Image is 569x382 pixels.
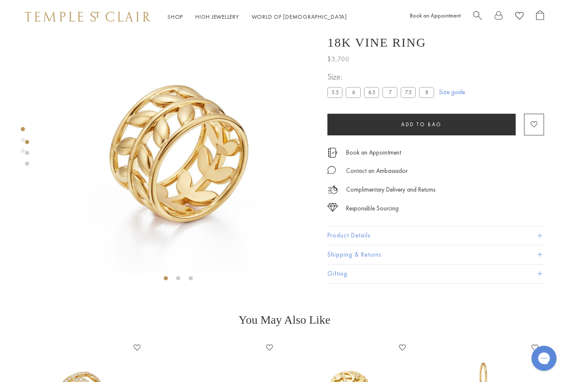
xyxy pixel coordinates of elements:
img: icon_delivery.svg [327,185,338,195]
button: Add to bag [327,114,516,135]
h3: You May Also Like [33,313,536,327]
div: Product gallery navigation [21,125,25,160]
p: Complimentary Delivery and Returns [346,185,435,195]
a: High JewelleryHigh Jewellery [195,13,239,20]
a: Book an Appointment [410,12,461,19]
div: Contact an Ambassador [346,166,407,176]
label: 6.5 [364,87,379,98]
a: World of [DEMOGRAPHIC_DATA]World of [DEMOGRAPHIC_DATA] [252,13,347,20]
h1: 18K Vine Ring [327,35,426,50]
img: icon_sourcing.svg [327,203,338,212]
span: $3,700 [327,54,349,65]
img: icon_appointment.svg [327,148,337,157]
label: 8 [419,87,434,98]
a: View Wishlist [515,10,524,23]
label: 6 [346,87,361,98]
span: Size: [327,70,437,84]
a: Open Shopping Bag [536,10,544,23]
span: Add to bag [401,121,442,128]
img: Temple St. Clair [25,12,151,22]
nav: Main navigation [167,12,347,22]
iframe: Gorgias live chat messenger [527,343,561,374]
a: Size guide [439,88,465,97]
label: 5.5 [327,87,342,98]
label: 7.5 [401,87,416,98]
a: Search [473,10,482,23]
button: Gifting [327,265,544,283]
label: 7 [382,87,397,98]
img: MessageIcon-01_2.svg [327,166,336,174]
button: Shipping & Returns [327,245,544,264]
a: Book an Appointment [346,148,401,157]
a: ShopShop [167,13,183,20]
button: Product Details [327,227,544,245]
div: Responsible Sourcing [346,203,399,214]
